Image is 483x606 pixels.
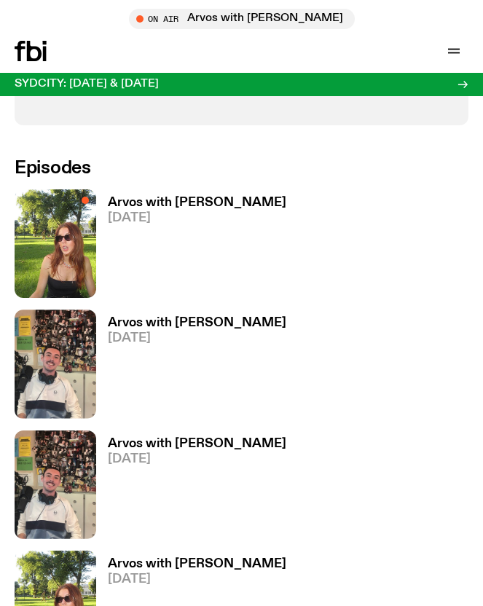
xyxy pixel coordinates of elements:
span: [DATE] [108,453,286,465]
h2: Episodes [15,160,468,177]
h3: Arvos with [PERSON_NAME] [108,438,286,450]
a: Arvos with [PERSON_NAME][DATE] [96,317,286,418]
h3: Arvos with [PERSON_NAME] [108,558,286,570]
a: Arvos with [PERSON_NAME][DATE] [96,438,286,539]
h3: Arvos with [PERSON_NAME] [108,197,286,209]
span: [DATE] [108,573,286,586]
span: [DATE] [108,212,286,224]
button: On AirArvos with [PERSON_NAME] [129,9,355,29]
h3: Arvos with [PERSON_NAME] [108,317,286,329]
img: Lizzie Bowles is sitting in a bright green field of grass, with dark sunglasses and a black top. ... [15,189,96,298]
a: Arvos with [PERSON_NAME][DATE] [96,197,286,298]
h3: SYDCITY: [DATE] & [DATE] [15,79,159,90]
span: [DATE] [108,332,286,345]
